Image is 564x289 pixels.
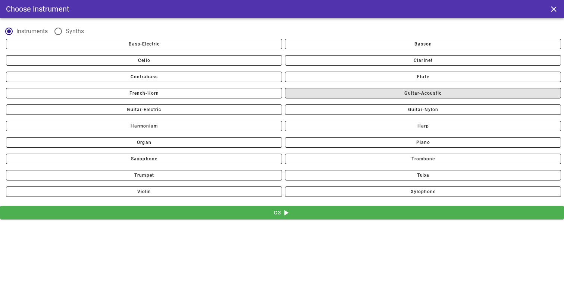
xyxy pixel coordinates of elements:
[285,88,561,98] button: guitar-acoustic
[6,104,282,115] button: guitar-electric
[6,186,282,197] button: violin
[6,170,282,180] button: trumpet
[6,72,282,82] button: contrabass
[134,173,154,178] span: trumpet
[16,28,48,35] label: instruments
[6,121,282,131] button: harmonium
[126,107,161,112] span: guitar-electric
[414,41,432,47] span: basson
[137,189,151,194] span: violin
[129,91,159,96] span: french-horn
[128,41,160,47] span: bass-electric
[285,137,561,148] button: piano
[285,170,561,180] button: tuba
[404,91,442,96] span: guitar-acoustic
[285,121,561,131] button: harp
[408,107,439,112] span: guitar-nylon
[137,140,151,145] span: organ
[66,28,84,35] label: synths
[6,154,282,164] button: saxophone
[130,74,158,79] span: contrabass
[413,58,433,63] span: clarinet
[285,154,561,164] button: trombone
[285,72,561,82] button: flute
[417,173,429,178] span: tuba
[130,123,158,129] span: harmonium
[416,140,430,145] span: piano
[285,39,561,49] button: basson
[6,39,282,49] button: bass-electric
[417,74,429,79] span: flute
[285,55,561,66] button: clarinet
[6,3,69,15] div: Choose Instrument
[6,55,282,66] button: cello
[285,104,561,115] button: guitar-nylon
[410,189,436,194] span: xylophone
[131,156,157,161] span: saxophone
[6,88,282,98] button: french-horn
[417,123,429,129] span: harp
[138,58,150,63] span: cello
[285,186,561,197] button: xylophone
[6,137,282,148] button: organ
[411,156,435,161] span: trombone
[6,208,558,217] span: C3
